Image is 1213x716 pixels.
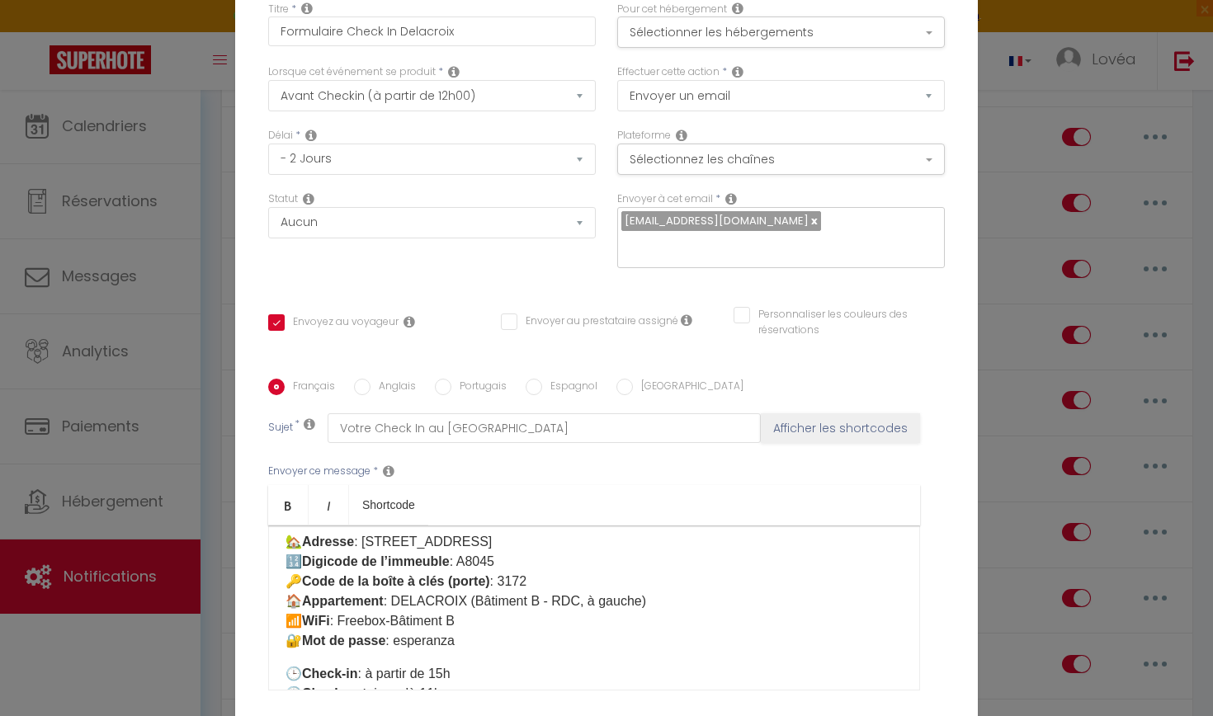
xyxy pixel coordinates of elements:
i: Action Type [732,65,743,78]
a: Bold [268,485,309,525]
strong: Adresse [302,535,354,549]
strong: Digicode de l’immeuble [302,554,450,568]
i: Action Time [305,129,317,142]
i: Event Occur [448,65,460,78]
strong: Check-out [302,686,366,700]
strong: Mot de passe [302,634,385,648]
p: 🏡 : [STREET_ADDRESS] 🔢 : A8045 🔑 : 3172 🏠 : DELACROIX (Bâtiment B - RDC, à gauche) 📶 : Freebox-Bâ... [286,532,903,651]
label: Sujet [268,420,293,437]
a: Italic [309,485,349,525]
i: This Rental [732,2,743,15]
button: Ouvrir le widget de chat LiveChat [13,7,63,56]
label: Plateforme [617,128,671,144]
label: Pour cet hébergement [617,2,727,17]
i: Booking status [303,192,314,205]
label: Anglais [371,379,416,397]
iframe: Chat [1143,642,1201,704]
strong: WiFi [302,614,330,628]
button: Afficher les shortcodes [761,413,920,443]
i: Envoyer au prestataire si il est assigné [681,313,692,327]
label: [GEOGRAPHIC_DATA] [633,379,743,397]
i: Recipient [725,192,737,205]
label: Français [285,379,335,397]
label: Titre [268,2,289,17]
label: Lorsque cet événement se produit [268,64,436,80]
i: Action Channel [676,129,687,142]
label: Délai [268,128,293,144]
strong: Code de la boîte à clés (porte) [302,574,490,588]
label: Effectuer cette action [617,64,720,80]
span: [EMAIL_ADDRESS][DOMAIN_NAME] [625,213,809,228]
label: Envoyer ce message [268,464,371,479]
button: Sélectionner les hébergements [617,16,945,48]
strong: Appartement [302,594,384,608]
label: Portugais [451,379,507,397]
i: Envoyer au voyageur [404,315,415,328]
i: Title [301,2,313,15]
p: 🕒 : à partir de 15h 🕚 : jusqu’à 11h [286,664,903,704]
label: Envoyer à cet email [617,191,713,207]
label: Statut [268,191,298,207]
label: Espagnol [542,379,597,397]
i: Message [383,464,394,478]
i: Subject [304,417,315,431]
strong: Check-in [302,667,358,681]
a: Shortcode [349,485,428,525]
button: Sélectionnez les chaînes [617,144,945,175]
